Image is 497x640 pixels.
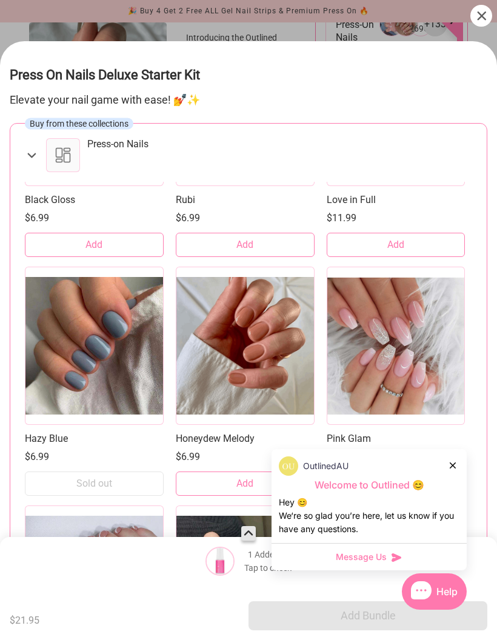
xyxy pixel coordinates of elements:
button: Sold out [25,472,164,496]
a: Pink Glam [327,432,465,445]
button: Add [25,233,164,257]
span: Message Us [336,551,387,563]
a: Honeydew Melody [176,432,315,445]
span: $6.99 [25,450,49,464]
img: data:image/png;base64,iVBORw0KGgoAAAANSUhEUgAAACQAAAAkCAYAAADhAJiYAAAAAXNSR0IArs4c6QAAAERlWElmTU0... [279,456,298,476]
span: Add [85,238,102,252]
div: Hey 😊 We‘re so glad you’re here, let us know if you have any questions. [279,496,459,536]
span: Buy from these collections [30,119,128,128]
button: Add [327,233,465,257]
h3: Press On Nails Deluxe Starter Kit [10,64,487,86]
span: $6.99 [25,211,49,225]
a: Black Gloss [25,193,164,206]
button: Add [176,233,315,257]
span: Add [236,477,253,490]
p: Welcome to Outlined 😊 [279,479,459,492]
button: Add [176,472,315,496]
span: Add [236,238,253,252]
p: OutlinedAU [303,459,349,473]
span: $6.99 [176,450,200,464]
a: Rubi [176,193,315,206]
span: $11.99 [327,211,356,225]
a: Love in Full [327,193,465,206]
img: Default Title [205,547,235,576]
div: Press-on Nails [87,138,148,150]
span: 1 Added [248,549,279,560]
p: Elevate your nail game with ease! 💅✨ [10,93,487,106]
a: Hazy Blue [25,432,164,445]
span: Sold out [76,477,112,490]
span: $6.99 [176,211,200,225]
span: Tap to check [244,563,292,573]
span: Add [387,238,404,252]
